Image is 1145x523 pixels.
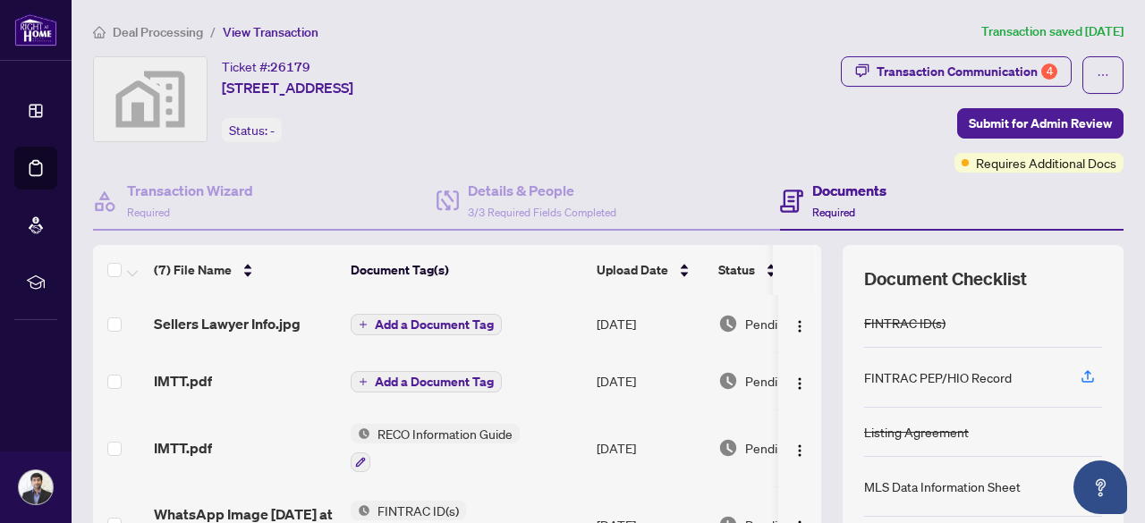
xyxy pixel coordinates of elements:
div: FINTRAC PEP/HIO Record [864,367,1012,387]
th: Document Tag(s) [343,245,589,295]
th: Status [711,245,863,295]
span: home [93,26,106,38]
span: Add a Document Tag [375,318,494,331]
span: plus [359,320,368,329]
h4: Documents [812,180,886,201]
img: Logo [793,443,807,458]
h4: Transaction Wizard [127,180,253,201]
img: Document Status [718,371,738,391]
span: (7) File Name [154,260,232,280]
span: [STREET_ADDRESS] [222,77,353,98]
img: svg%3e [94,57,207,141]
div: FINTRAC ID(s) [864,313,946,333]
button: Transaction Communication4 [841,56,1072,87]
span: Pending Review [745,371,835,391]
button: Submit for Admin Review [957,108,1124,139]
span: 26179 [270,59,310,75]
th: Upload Date [589,245,711,295]
span: Required [812,206,855,219]
span: Pending Review [745,438,835,458]
span: View Transaction [223,24,318,40]
span: Sellers Lawyer Info.jpg [154,313,301,334]
span: Requires Additional Docs [976,153,1116,173]
td: [DATE] [589,409,711,486]
img: logo [14,13,57,46]
button: Logo [785,434,814,462]
div: 4 [1041,63,1057,80]
span: Add a Document Tag [375,375,494,388]
span: Status [718,260,755,280]
div: Ticket #: [222,56,310,77]
span: plus [359,377,368,386]
img: Status Icon [351,501,370,520]
img: Logo [793,376,807,391]
div: Listing Agreement [864,422,969,442]
button: Logo [785,309,814,338]
span: Pending Review [745,314,835,333]
span: FINTRAC ID(s) [370,501,466,520]
span: Submit for Admin Review [969,109,1112,138]
button: Open asap [1073,460,1127,514]
img: Profile Icon [19,470,53,504]
img: Document Status [718,438,738,458]
img: Logo [793,319,807,333]
img: Document Status [718,314,738,333]
button: Status IconRECO Information Guide [351,424,520,472]
div: Status: [222,118,282,142]
span: Required [127,206,170,219]
span: Document Checklist [864,266,1027,291]
article: Transaction saved [DATE] [981,21,1124,42]
span: 3/3 Required Fields Completed [468,206,616,219]
img: Status Icon [351,424,370,443]
div: MLS Data Information Sheet [864,477,1021,496]
button: Add a Document Tag [351,313,502,336]
button: Add a Document Tag [351,314,502,335]
button: Add a Document Tag [351,371,502,392]
div: Transaction Communication [877,57,1057,86]
button: Add a Document Tag [351,370,502,393]
td: [DATE] [589,295,711,352]
span: IMTT.pdf [154,437,212,459]
li: / [210,21,216,42]
span: RECO Information Guide [370,424,520,443]
span: IMTT.pdf [154,370,212,392]
span: ellipsis [1097,69,1109,81]
span: Deal Processing [113,24,203,40]
span: - [270,122,275,139]
span: Upload Date [597,260,668,280]
h4: Details & People [468,180,616,201]
td: [DATE] [589,352,711,409]
button: Logo [785,367,814,395]
th: (7) File Name [147,245,343,295]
